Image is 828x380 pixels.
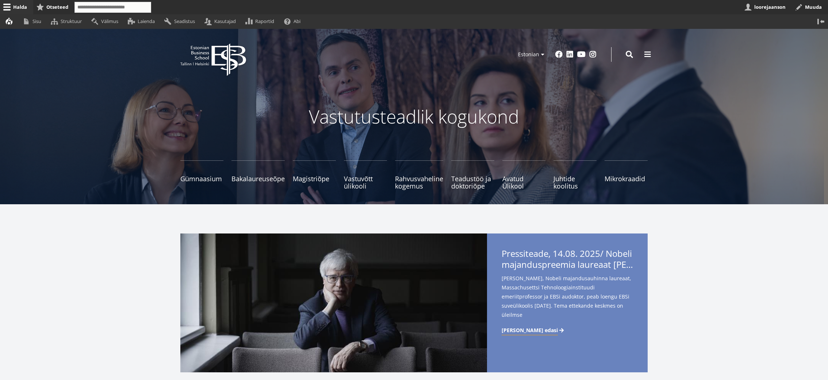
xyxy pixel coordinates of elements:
[88,14,124,28] a: Välimus
[502,160,545,190] a: Avatud Ülikool
[605,175,648,182] span: Mikrokraadid
[814,14,828,28] button: Vertikaalasend
[566,51,574,58] a: Linkedin
[180,160,223,190] a: Gümnaasium
[293,160,336,190] a: Magistriõpe
[124,14,161,28] a: Laienda
[293,175,336,182] span: Magistriõpe
[577,51,586,58] a: Youtube
[502,327,565,334] a: [PERSON_NAME] edasi
[344,160,387,190] a: Vastuvõtt ülikooli
[555,51,563,58] a: Facebook
[502,175,545,190] span: Avatud Ülikool
[395,175,443,190] span: Rahvusvaheline kogemus
[231,160,285,190] a: Bakalaureuseõpe
[344,175,387,190] span: Vastuvõtt ülikooli
[242,14,281,28] a: Raportid
[553,160,597,190] a: Juhtide koolitus
[231,175,285,182] span: Bakalaureuseõpe
[180,175,223,182] span: Gümnaasium
[502,274,633,331] span: [PERSON_NAME], Nobeli majandusauhinna laureaat, Massachusettsi Tehnoloogiainstituudi emeriitprofe...
[502,259,633,270] span: majanduspreemia laureaat [PERSON_NAME] esineb EBSi suveülikoolis
[605,160,648,190] a: Mikrokraadid
[180,233,487,372] img: a
[221,106,607,128] p: Vastutusteadlik kogukond
[395,160,443,190] a: Rahvusvaheline kogemus
[161,14,201,28] a: Seadistus
[589,51,597,58] a: Instagram
[451,160,494,190] a: Teadustöö ja doktoriõpe
[502,327,558,334] span: [PERSON_NAME] edasi
[281,14,307,28] a: Abi
[451,175,494,190] span: Teadustöö ja doktoriõpe
[47,14,88,28] a: Struktuur
[201,14,242,28] a: Kasutajad
[553,175,597,190] span: Juhtide koolitus
[502,248,633,272] span: Pressiteade, 14.08. 2025/ Nobeli
[19,14,47,28] a: Sisu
